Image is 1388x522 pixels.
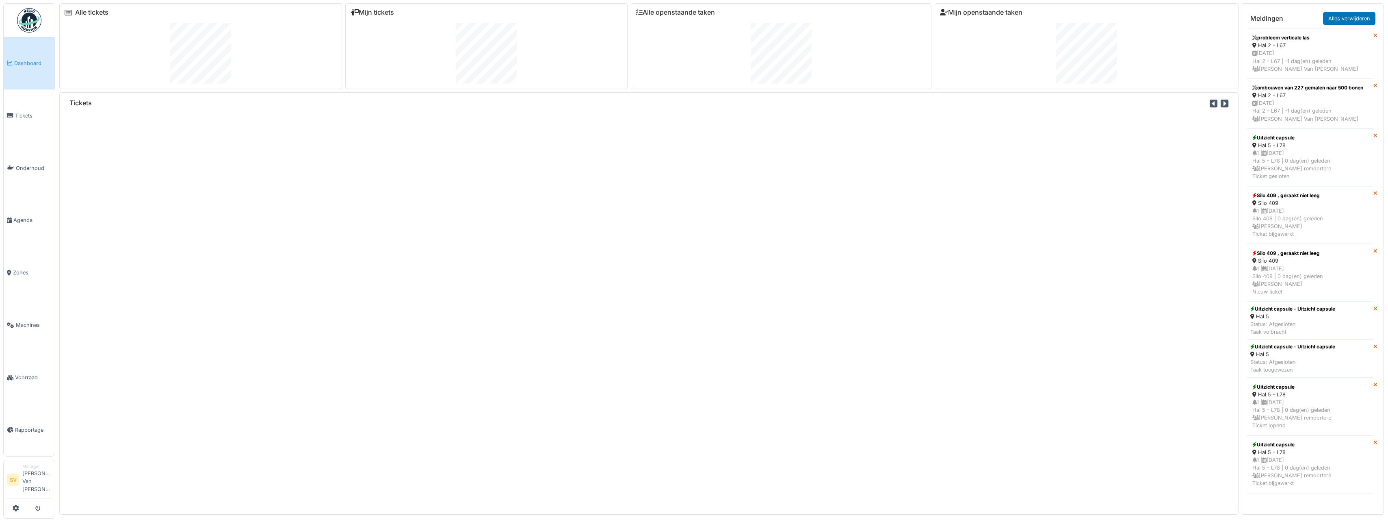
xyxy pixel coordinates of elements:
div: Uitzicht capsule [1252,134,1368,141]
div: Hal 2 - L67 [1252,91,1368,99]
a: Uitzicht capsule Hal 5 - L78 1 |[DATE]Hal 5 - L78 | 0 dag(en) geleden [PERSON_NAME] remoortereTic... [1247,128,1373,186]
div: 1 | [DATE] Hal 5 - L78 | 0 dag(en) geleden [PERSON_NAME] remoortere Ticket gesloten [1252,149,1368,181]
div: [DATE] Hal 2 - L67 | -1 dag(en) geleden [PERSON_NAME] Van [PERSON_NAME] [1252,99,1368,123]
span: Dashboard [14,59,52,67]
div: Hal 2 - L67 [1252,41,1368,49]
a: Uitzicht capsule - Uitzicht capsule Hal 5 Status: AfgeslotenTaak toegewezen [1247,339,1373,378]
a: Machines [4,299,55,351]
a: Mijn tickets [351,9,394,16]
div: 1 | [DATE] Silo 409 | 0 dag(en) geleden [PERSON_NAME] Ticket bijgewerkt [1252,207,1368,238]
a: Agenda [4,194,55,247]
div: Hal 5 - L78 [1252,141,1368,149]
a: Silo 409 , geraakt niet leeg Silo 409 1 |[DATE]Silo 409 | 0 dag(en) geleden [PERSON_NAME]Ticket b... [1247,186,1373,244]
div: Uitzicht capsule - Uitzicht capsule [1250,305,1335,313]
div: 1 | [DATE] Hal 5 - L78 | 0 dag(en) geleden [PERSON_NAME] remoortere Ticket lopend [1252,398,1368,430]
div: Status: Afgesloten Taak volbracht [1250,320,1335,336]
a: Mijn openstaande taken [940,9,1022,16]
a: SV Manager[PERSON_NAME] Van [PERSON_NAME] [7,463,52,498]
a: Rapportage [4,404,55,456]
span: Rapportage [15,426,52,434]
div: probleem verticale las [1252,34,1368,41]
a: Silo 409 , geraakt niet leeg Silo 409 1 |[DATE]Silo 409 | 0 dag(en) geleden [PERSON_NAME]Nieuw ti... [1247,244,1373,302]
div: Silo 409 [1252,199,1368,207]
a: Alles verwijderen [1323,12,1375,25]
li: SV [7,474,19,486]
div: Silo 409 [1252,257,1368,265]
div: 1 | [DATE] Silo 409 | 0 dag(en) geleden [PERSON_NAME] Nieuw ticket [1252,265,1368,296]
div: Silo 409 , geraakt niet leeg [1252,250,1368,257]
div: Silo 409 , geraakt niet leeg [1252,192,1368,199]
div: Hal 5 - L78 [1252,391,1368,398]
h6: Meldingen [1250,15,1283,22]
div: Hal 5 - L78 [1252,448,1368,456]
span: Tickets [15,112,52,120]
div: Hal 5 [1250,350,1335,358]
div: Status: Afgesloten Taak toegewezen [1250,358,1335,374]
a: Alle tickets [75,9,108,16]
div: Uitzicht capsule [1252,383,1368,391]
div: Uitzicht capsule [1252,441,1368,448]
a: Tickets [4,89,55,142]
a: Alle openstaande taken [636,9,715,16]
span: Zones [13,269,52,276]
a: Dashboard [4,37,55,89]
div: Hal 5 [1250,313,1335,320]
a: Onderhoud [4,142,55,194]
a: Zones [4,246,55,299]
span: Onderhoud [16,164,52,172]
span: Voorraad [15,374,52,381]
a: Uitzicht capsule Hal 5 - L78 1 |[DATE]Hal 5 - L78 | 0 dag(en) geleden [PERSON_NAME] remoortereTic... [1247,378,1373,435]
div: ombouwen van 227 gemalen naar 500 bonen [1252,84,1368,91]
span: Agenda [13,216,52,224]
a: Voorraad [4,351,55,404]
h6: Tickets [69,99,92,107]
a: Uitzicht capsule - Uitzicht capsule Hal 5 Status: AfgeslotenTaak volbracht [1247,302,1373,340]
div: [DATE] Hal 2 - L67 | -1 dag(en) geleden [PERSON_NAME] Van [PERSON_NAME] [1252,49,1368,73]
img: Badge_color-CXgf-gQk.svg [17,8,41,33]
a: probleem verticale las Hal 2 - L67 [DATE]Hal 2 - L67 | -1 dag(en) geleden [PERSON_NAME] Van [PERS... [1247,28,1373,78]
div: Manager [22,463,52,470]
div: Uitzicht capsule - Uitzicht capsule [1250,343,1335,350]
a: ombouwen van 227 gemalen naar 500 bonen Hal 2 - L67 [DATE]Hal 2 - L67 | -1 dag(en) geleden [PERSO... [1247,78,1373,128]
li: [PERSON_NAME] Van [PERSON_NAME] [22,463,52,496]
a: Uitzicht capsule Hal 5 - L78 1 |[DATE]Hal 5 - L78 | 0 dag(en) geleden [PERSON_NAME] remoortereTic... [1247,435,1373,493]
span: Machines [16,321,52,329]
div: 1 | [DATE] Hal 5 - L78 | 0 dag(en) geleden [PERSON_NAME] remoortere Ticket bijgewerkt [1252,456,1368,487]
